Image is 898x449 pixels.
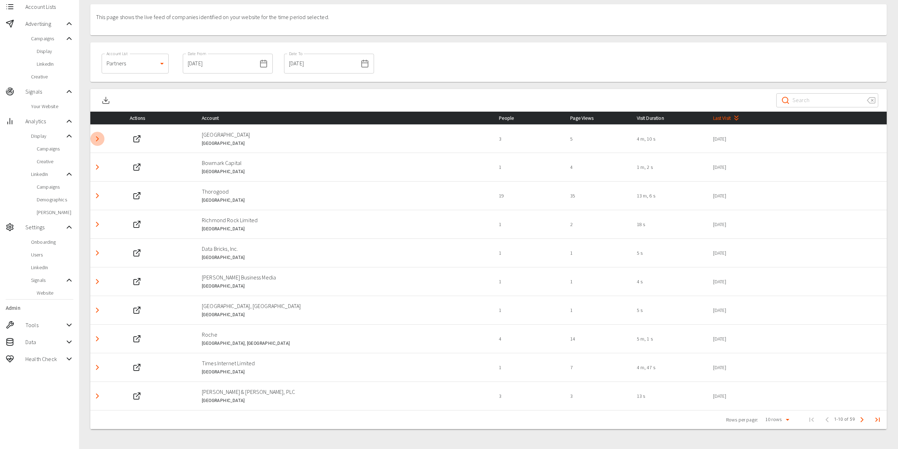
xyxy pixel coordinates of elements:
[570,221,625,228] p: 2
[713,192,762,199] p: [DATE]
[31,35,65,42] span: Campaigns
[37,60,73,67] span: LinkedIn
[25,87,65,96] span: Signals
[188,51,206,57] label: Date From
[637,278,702,285] p: 4 s
[499,278,559,285] p: 1
[31,238,73,246] span: Onboarding
[37,183,73,190] span: Campaigns
[792,90,861,110] input: Search
[90,246,104,260] button: Detail panel visibility toggle
[202,198,245,203] span: [GEOGRAPHIC_DATA]
[726,416,758,423] p: Rows per page:
[570,364,625,371] p: 7
[90,360,104,374] button: Detail panel visibility toggle
[202,388,488,396] p: [PERSON_NAME] & [PERSON_NAME], PLC
[37,209,73,216] span: [PERSON_NAME]
[37,145,73,152] span: Campaigns
[202,330,488,339] p: Roche
[570,307,625,314] p: 1
[130,360,144,374] button: Web Site
[90,389,104,403] button: Detail panel visibility toggle
[637,114,675,122] span: Visit Duration
[637,192,702,199] p: 13 m, 6 s
[107,51,128,57] label: Account List
[869,411,886,428] span: Last Page
[499,221,559,228] p: 1
[202,302,488,310] p: [GEOGRAPHIC_DATA], [GEOGRAPHIC_DATA]
[202,255,245,260] span: [GEOGRAPHIC_DATA]
[781,96,790,105] svg: Search
[25,338,65,346] span: Data
[713,249,762,256] p: [DATE]
[637,335,702,342] p: 5 m, 1 s
[202,273,488,282] p: [PERSON_NAME] Business Media
[499,114,525,122] span: People
[202,341,290,346] span: [GEOGRAPHIC_DATA], [GEOGRAPHIC_DATA]
[130,303,144,317] button: Web Site
[202,398,245,403] span: [GEOGRAPHIC_DATA]
[202,169,245,174] span: [GEOGRAPHIC_DATA]
[202,244,488,253] p: Data Bricks, Inc.
[499,335,559,342] p: 4
[570,135,625,142] p: 5
[637,135,702,142] p: 4 m, 10 s
[855,413,869,427] span: Next Page
[31,251,73,258] span: Users
[31,132,65,140] span: Display
[202,226,245,231] span: [GEOGRAPHIC_DATA]
[820,413,834,427] span: Previous Page
[289,51,303,57] label: Date To
[96,13,329,21] p: This page shows the live feed of companies identified on your website for the time period selected.
[99,93,113,107] button: Download
[90,132,104,146] button: Detail panel visibility toggle
[130,217,144,231] button: Web Site
[90,160,104,174] button: Detail panel visibility toggle
[637,164,702,171] p: 1 m, 2 s
[90,274,104,289] button: Detail panel visibility toggle
[37,158,73,165] span: Creative
[637,307,702,314] p: 5 s
[90,332,104,346] button: Detail panel visibility toggle
[130,332,144,346] button: Web Site
[499,135,559,142] p: 3
[713,278,762,285] p: [DATE]
[25,117,65,125] span: Analytics
[37,289,73,296] span: Website
[130,274,144,289] button: Web Site
[31,277,65,284] span: Signals
[25,355,65,363] span: Health Check
[31,73,73,80] span: Creative
[130,389,144,403] button: Web Site
[637,364,702,371] p: 4 m, 47 s
[713,335,762,342] p: [DATE]
[202,370,245,374] span: [GEOGRAPHIC_DATA]
[761,414,792,425] div: 10 rows
[90,189,104,203] button: Detail panel visibility toggle
[570,278,625,285] p: 1
[713,307,762,314] p: [DATE]
[202,130,488,139] p: [GEOGRAPHIC_DATA]
[25,321,65,329] span: Tools
[570,249,625,256] p: 1
[202,114,488,122] div: Account
[31,171,65,178] span: LinkedIn
[570,114,605,122] span: Page Views
[713,364,762,371] p: [DATE]
[834,416,855,423] span: 1-10 of 59
[130,114,191,122] div: Actions
[713,114,742,122] span: Last Visit
[202,187,488,196] p: Thorogood
[102,54,169,73] div: Partners
[31,264,73,271] span: LinkedIn
[570,114,625,122] div: Page Views
[130,160,144,174] button: Web Site
[499,164,559,171] p: 1
[570,335,625,342] p: 14
[25,2,73,11] span: Account Lists
[637,249,702,256] p: 5 s
[499,364,559,371] p: 1
[202,216,488,224] p: Richmond Rock Limited
[90,303,104,317] button: Detail panel visibility toggle
[130,189,144,203] button: Web Site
